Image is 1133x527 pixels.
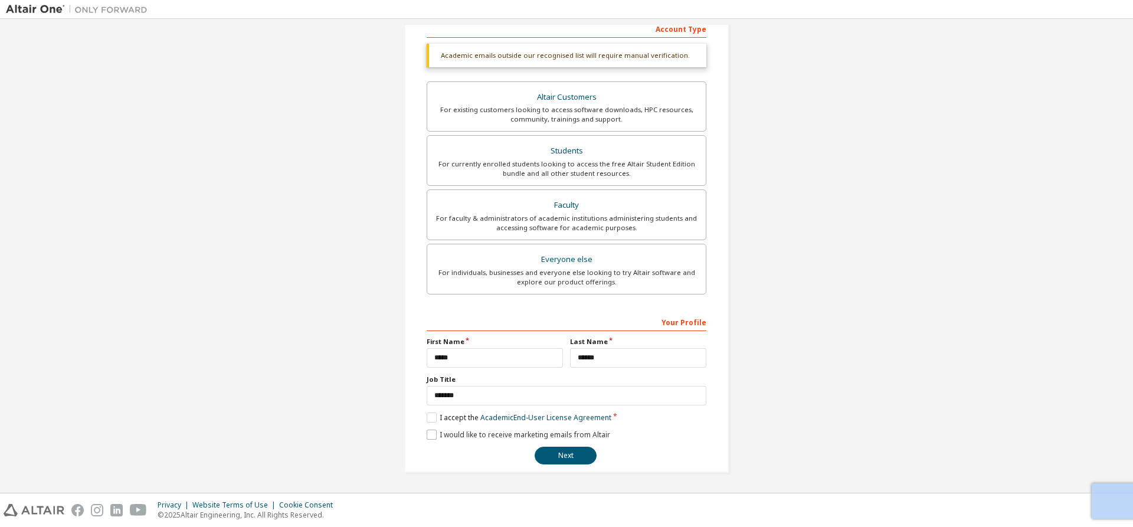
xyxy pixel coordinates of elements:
[110,504,123,516] img: linkedin.svg
[434,159,699,178] div: For currently enrolled students looking to access the free Altair Student Edition bundle and all ...
[71,504,84,516] img: facebook.svg
[427,312,706,331] div: Your Profile
[535,447,597,464] button: Next
[434,143,699,159] div: Students
[434,105,699,124] div: For existing customers looking to access software downloads, HPC resources, community, trainings ...
[6,4,153,15] img: Altair One
[434,89,699,106] div: Altair Customers
[427,19,706,38] div: Account Type
[427,413,611,423] label: I accept the
[91,504,103,516] img: instagram.svg
[192,500,279,510] div: Website Terms of Use
[427,430,610,440] label: I would like to receive marketing emails from Altair
[158,510,340,520] p: © 2025 Altair Engineering, Inc. All Rights Reserved.
[4,504,64,516] img: altair_logo.svg
[434,214,699,233] div: For faculty & administrators of academic institutions administering students and accessing softwa...
[427,337,563,346] label: First Name
[130,504,147,516] img: youtube.svg
[434,251,699,268] div: Everyone else
[158,500,192,510] div: Privacy
[480,413,611,423] a: Academic End-User License Agreement
[570,337,706,346] label: Last Name
[434,268,699,287] div: For individuals, businesses and everyone else looking to try Altair software and explore our prod...
[434,197,699,214] div: Faculty
[427,375,706,384] label: Job Title
[427,44,706,67] div: Academic emails outside our recognised list will require manual verification.
[279,500,340,510] div: Cookie Consent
